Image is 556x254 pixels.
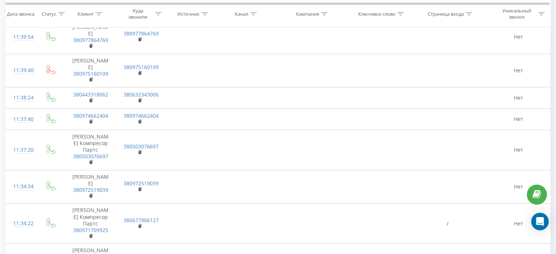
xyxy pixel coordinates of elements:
div: Статус [42,11,56,17]
td: Нет [487,109,550,130]
td: Нет [487,204,550,244]
td: Нет [487,20,550,54]
div: Open Intercom Messenger [531,213,549,230]
a: 380503076697 [73,153,108,160]
a: 380974662404 [124,112,159,119]
td: [PERSON_NAME] [65,20,116,54]
a: 380677906127 [124,217,159,224]
a: 380443318062 [73,91,108,98]
td: Нет [487,54,550,87]
div: Дата звонка [7,11,34,17]
div: Куда звонили [123,8,154,20]
div: 11:34:22 [13,216,30,231]
div: 11:37:40 [13,112,30,126]
div: 11:37:20 [13,143,30,157]
td: [PERSON_NAME] [65,54,116,87]
td: / [408,204,487,244]
div: Страница входа [428,11,464,17]
td: Нет [487,87,550,109]
a: 380974662404 [73,112,108,119]
td: [PERSON_NAME] Компресор Партс [65,130,116,170]
div: 11:38:24 [13,91,30,105]
div: Ключевое слово [358,11,396,17]
div: 11:39:40 [13,63,30,77]
a: 380503076697 [124,143,159,150]
div: 11:39:54 [13,30,30,44]
a: 380972519039 [73,186,108,193]
div: Канал [235,11,248,17]
div: Кампания [296,11,319,17]
div: Уникальный звонок [497,8,536,20]
td: [PERSON_NAME] Компресор Партс [65,204,116,244]
div: 11:34:34 [13,179,30,194]
td: Нет [487,170,550,204]
a: 380632343006 [124,91,159,98]
a: 380975160109 [124,64,159,71]
a: 380977864769 [124,30,159,37]
div: Источник [177,11,200,17]
a: 380975160109 [73,70,108,77]
a: 380972519039 [124,180,159,187]
td: Нет [487,130,550,170]
td: [PERSON_NAME] [65,170,116,204]
a: 380971709925 [73,227,108,234]
a: 380977864769 [73,37,108,43]
div: Клиент [77,11,94,17]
